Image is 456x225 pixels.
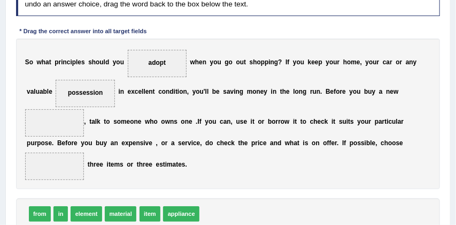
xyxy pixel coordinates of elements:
[45,139,49,147] b: s
[223,117,227,125] b: a
[334,88,336,95] b: f
[116,58,120,66] b: o
[361,117,365,125] b: o
[95,117,97,125] b: l
[217,139,220,147] b: c
[384,117,387,125] b: t
[300,117,303,125] b: t
[71,139,74,147] b: r
[357,88,360,95] b: u
[104,139,107,147] b: y
[70,58,72,66] b: i
[278,117,281,125] b: r
[264,88,268,95] b: y
[45,58,49,66] b: a
[281,117,284,125] b: o
[212,88,216,95] b: b
[252,88,256,95] b: o
[145,88,149,95] b: e
[400,58,403,66] b: r
[190,58,195,66] b: w
[120,58,124,66] b: u
[236,117,240,125] b: u
[154,117,158,125] b: o
[271,88,273,95] b: i
[96,58,99,66] b: o
[346,117,348,125] b: i
[285,58,287,66] b: I
[257,88,260,95] b: n
[386,88,390,95] b: n
[177,88,179,95] b: i
[253,58,257,66] b: h
[153,88,155,95] b: t
[278,58,282,66] b: ?
[204,88,205,95] b: '
[238,139,241,147] b: t
[263,139,267,147] b: e
[392,117,396,125] b: u
[358,117,361,125] b: y
[334,117,336,125] b: t
[27,88,30,95] b: v
[331,117,333,125] b: i
[36,88,40,95] b: u
[257,58,261,66] b: o
[236,58,240,66] b: o
[150,117,153,125] b: h
[274,139,277,147] b: n
[30,88,34,95] b: a
[311,58,315,66] b: e
[72,58,76,66] b: p
[210,139,213,147] b: o
[406,58,409,66] b: a
[220,139,224,147] b: h
[270,58,274,66] b: n
[165,117,170,125] b: w
[156,139,158,147] b: ,
[29,58,33,66] b: o
[379,88,383,95] b: a
[192,88,196,95] b: y
[272,117,275,125] b: o
[382,117,385,125] b: r
[134,117,138,125] b: n
[106,117,110,125] b: o
[262,117,265,125] b: r
[343,58,347,66] b: h
[260,88,264,95] b: e
[48,139,52,147] b: e
[143,139,145,147] b: i
[387,117,388,125] b: i
[314,117,318,125] b: h
[113,58,117,66] b: y
[212,117,216,125] b: u
[227,117,230,125] b: n
[284,117,289,125] b: w
[117,117,121,125] b: o
[357,58,360,66] b: e
[40,88,43,95] b: a
[138,117,142,125] b: e
[336,88,339,95] b: o
[125,139,129,147] b: x
[218,58,221,66] b: u
[252,117,254,125] b: t
[365,117,368,125] b: u
[135,88,138,95] b: c
[149,59,166,66] span: adopt
[261,58,265,66] b: p
[161,139,165,147] b: o
[113,117,117,125] b: s
[282,88,286,95] b: h
[114,139,118,147] b: n
[401,117,404,125] b: r
[61,58,63,66] b: i
[364,88,368,95] b: b
[353,88,357,95] b: o
[350,88,353,95] b: y
[343,117,346,125] b: u
[193,139,197,147] b: c
[68,89,103,96] span: possession
[231,139,235,147] b: k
